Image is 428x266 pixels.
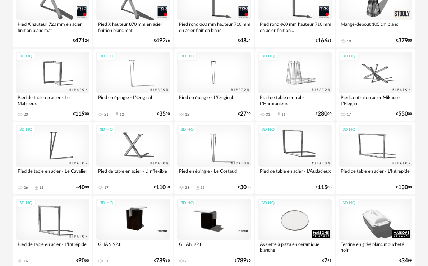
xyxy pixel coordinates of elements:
a: 3D HQ Pied en épingle - Le Costaud 23 Download icon 13 €3000 [174,122,254,194]
div: 3D HQ [97,125,116,134]
div: Pied de table en acier - L'Intrépide [339,167,413,181]
span: 115 [318,185,327,190]
div: 22 [185,259,189,263]
div: 17 [347,112,351,117]
span: 110 [156,185,166,190]
a: 3D HQ Pied en épingle - L'Original 21 Download icon 12 €3500 [93,49,173,121]
span: 166 [318,38,327,43]
span: Download icon [195,185,201,191]
div: € 00 [396,185,412,190]
a: 3D HQ Pied de table en acier - Le Cavalier 26 Download icon 15 €4000 [13,122,92,194]
div: 12 [185,112,189,117]
span: 789 [237,258,247,263]
div: € 60 [154,258,170,263]
div: € 00 [396,112,412,116]
div: Pied en épingle - L'Original [177,93,251,107]
div: 16 [24,259,28,263]
span: 119 [75,112,85,116]
div: Pied X hauteur 720 mm en acier finition blanc mat [16,20,89,34]
div: € 24 [73,38,89,43]
div: 3D HQ [258,52,278,61]
div: 3D HQ [97,52,116,61]
span: Download icon [114,112,120,117]
a: 3D HQ Pied de table en acier - L'Audacieux €11500 [255,122,335,194]
a: 3D HQ Pied de table en acier - L'Intrépide €13000 [336,122,415,194]
div: 3D HQ [178,199,197,208]
div: Pied de table en acier - Le Malicieux [16,93,89,107]
div: Pied de table en acier - Le Cavalier [16,167,89,181]
span: 27 [240,112,247,116]
div: € 00 [154,185,170,190]
div: € 56 [316,38,332,43]
div: 31 [266,112,270,117]
div: 3D HQ [339,125,359,134]
div: 10 [347,39,351,43]
div: GHAN 92.8 [177,240,251,254]
div: 3D HQ [339,199,359,208]
span: 130 [398,185,408,190]
span: 492 [156,38,166,43]
div: 13 [201,186,205,190]
span: 280 [318,112,327,116]
span: Download icon [276,112,281,117]
span: 35 [159,112,166,116]
div: 21 [104,112,109,117]
div: Pied de table en acier - L'Audacieux [258,167,332,181]
div: 17 [104,186,109,190]
div: 3D HQ [258,199,278,208]
div: 20 [24,112,28,117]
div: 3D HQ [16,52,36,61]
span: 550 [398,112,408,116]
span: 40 [78,185,85,190]
a: 3D HQ Pied de table central - L'Harmonieux 31 Download icon 16 €28000 [255,49,335,121]
div: Pied central en acier Mikado - L'Elegant [339,93,413,107]
div: € 00 [316,185,332,190]
div: 3D HQ [178,52,197,61]
span: 7 [324,258,327,263]
div: Pied en épingle - L'Original [96,93,170,107]
a: 3D HQ Pied central en acier Mikado - L'Elegant 17 €55000 [336,49,415,121]
div: GHAN 92.8 [96,240,170,254]
div: Mange-debout 105 cm blanc [339,20,413,34]
div: € 00 [157,112,170,116]
div: 16 [281,112,286,117]
a: 3D HQ Pied de table en acier - L'Inflexible 17 €11000 [93,122,173,194]
div: 3D HQ [16,199,36,208]
div: Pied en épingle - Le Costaud [177,167,251,181]
div: Pied de table en acier - L'Intrépide [16,240,89,254]
div: € 60 [235,258,251,263]
span: 471 [75,38,85,43]
div: € 00 [238,112,251,116]
div: € 99 [399,258,412,263]
div: Terrine en grès blanc moucheté noir [339,240,413,254]
div: 3D HQ [339,52,359,61]
span: 48 [240,38,247,43]
a: 3D HQ Pied en épingle - L'Original 12 €2700 [174,49,254,121]
div: 21 [104,259,109,263]
span: 789 [156,258,166,263]
div: 3D HQ [97,199,116,208]
div: € 00 [396,38,412,43]
div: € 00 [316,112,332,116]
div: € 36 [154,38,170,43]
div: 15 [39,186,43,190]
div: € 00 [238,185,251,190]
div: 3D HQ [258,125,278,134]
div: € 24 [238,38,251,43]
span: 90 [78,258,85,263]
a: 3D HQ Pied de table en acier - Le Malicieux 20 €11900 [13,49,92,121]
div: Pied X hauteur 870 mm en acier finition blanc mat [96,20,170,34]
div: 3D HQ [16,125,36,134]
div: 3D HQ [178,125,197,134]
span: Download icon [34,185,39,191]
div: Pied de table en acier - L'Inflexible [96,167,170,181]
div: € 00 [73,112,89,116]
span: 34 [401,258,408,263]
div: € 00 [76,185,89,190]
div: Pied rond ø60 mm hauteur 710 mm en acier finition... [258,20,332,34]
div: Assiette à pizza en céramique blanche [258,240,332,254]
div: € 99 [322,258,332,263]
span: 379 [398,38,408,43]
div: 12 [120,112,124,117]
div: € 00 [76,258,89,263]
